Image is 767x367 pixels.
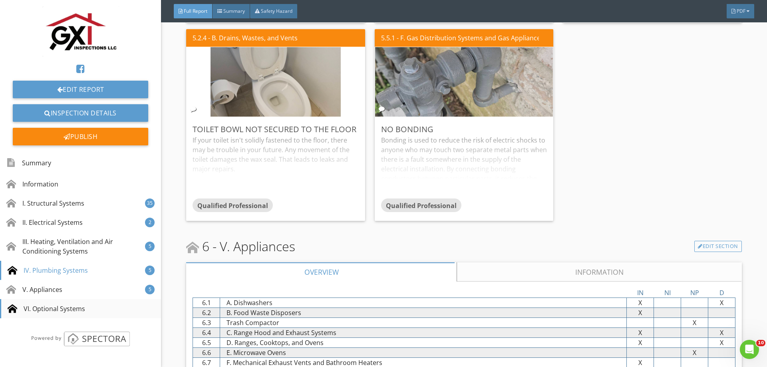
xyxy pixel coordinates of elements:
[220,338,626,347] div: D. Ranges, Cooktops, and Ovens
[6,198,84,208] div: I. Structural Systems
[184,8,207,14] span: Full Report
[681,298,708,307] div: X
[6,179,58,189] div: Information
[145,285,155,294] div: 5
[719,288,724,297] span: D
[8,304,85,313] div: VI. Optional Systems
[6,237,145,256] div: III. Heating, Ventilation and Air Conditioning Systems
[681,318,708,327] div: X
[223,8,245,14] span: Summary
[13,128,148,145] div: Publish
[681,348,708,357] div: X
[690,288,699,297] span: NP
[740,340,759,359] iframe: Intercom live chat
[193,298,220,307] div: 6.1
[627,348,654,357] div: X
[42,6,119,57] img: 20200917_070958.jpg
[220,328,626,337] div: C. Range Hood and Exhaust Systems
[654,348,681,357] div: X
[220,308,626,317] div: B. Food Waste Disposers
[193,33,298,43] div: 5.2.4 - B. Drains, Wastes, and Vents
[654,338,681,347] div: X
[654,318,681,327] div: X
[637,288,644,297] span: IN
[145,218,155,227] div: 2
[30,331,131,347] img: powered_by_spectora_2.png
[6,285,62,294] div: V. Appliances
[145,242,155,251] div: 5
[6,218,83,227] div: II. Electrical Systems
[708,308,735,317] div: X
[708,318,735,327] div: X
[694,241,742,252] a: Edit Section
[708,328,735,337] div: X
[220,318,626,327] div: Trash Compactor
[737,8,745,14] span: PDF
[381,33,539,43] div: 5.5.1 - F. Gas Distribution Systems and Gas Appliances
[193,318,220,327] div: 6.3
[193,348,220,357] div: 6.6
[664,288,671,297] span: NI
[756,340,765,346] span: 10
[457,262,742,282] a: Information
[220,298,626,307] div: A. Dishwashers
[145,198,155,208] div: 35
[627,298,654,307] div: X
[145,266,155,275] div: 5
[193,308,220,317] div: 6.2
[193,338,220,347] div: 6.5
[193,328,220,337] div: 6.4
[8,266,88,275] div: IV. Plumbing Systems
[654,308,681,317] div: X
[681,338,708,347] div: X
[654,298,681,307] div: X
[627,308,654,317] div: X
[708,338,735,347] div: X
[627,318,654,327] div: X
[708,348,735,357] div: X
[381,123,547,135] div: No bonding
[708,298,735,307] div: X
[13,81,148,98] a: Edit Report
[197,201,268,210] span: Qualified Professional
[627,328,654,337] div: X
[681,308,708,317] div: X
[193,123,358,135] div: Toilet bowl not secured to the floor
[681,328,708,337] div: X
[13,104,148,122] a: Inspection Details
[261,8,292,14] span: Safety Hazard
[627,338,654,347] div: X
[186,237,295,256] span: 6 - V. Appliances
[654,328,681,337] div: X
[386,201,457,210] span: Qualified Professional
[6,156,51,170] div: Summary
[220,348,626,357] div: E. Microwave Ovens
